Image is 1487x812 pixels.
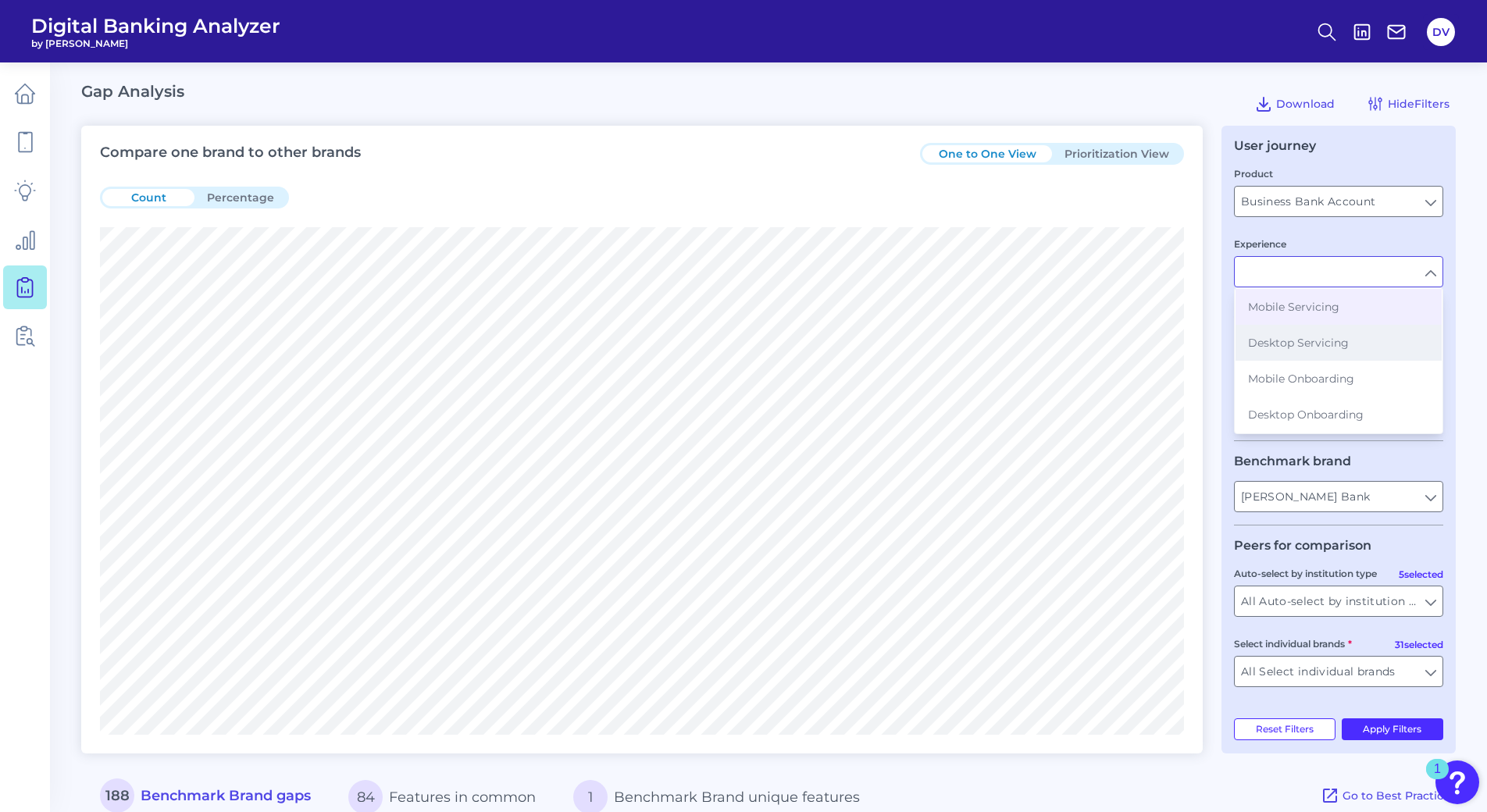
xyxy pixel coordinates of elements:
span: Desktop Servicing [1248,336,1349,350]
span: Desktop Onboarding [1248,408,1364,422]
legend: Peers for comparison [1234,538,1371,553]
button: Prioritization View [1052,145,1182,162]
button: HideFilters [1360,91,1456,116]
div: User journey [1234,138,1316,153]
button: Percentage [194,189,287,206]
span: Mobile Servicing [1248,300,1339,314]
label: Select individual brands [1234,638,1352,650]
button: Open Resource Center, 1 new notification [1435,760,1479,804]
label: Product [1234,168,1273,180]
h3: Compare one brand to other brands [100,144,361,162]
label: Experience [1234,238,1286,250]
button: DV [1427,18,1455,46]
label: Auto-select by institution type [1234,568,1377,579]
span: Download [1276,97,1335,111]
h2: Gap Analysis [81,82,184,101]
button: Apply Filters [1342,718,1444,740]
span: by [PERSON_NAME] [31,37,280,49]
div: 1 [1434,769,1441,789]
button: Mobile Servicing [1236,289,1442,325]
button: Download [1248,91,1341,116]
span: Mobile Onboarding [1248,372,1354,386]
button: Reset Filters [1234,718,1335,740]
button: Desktop Onboarding [1236,397,1442,433]
span: Go to Best Practices [1343,789,1456,803]
span: Digital Banking Analyzer [31,14,280,37]
button: Desktop Servicing [1236,325,1442,361]
button: Count [102,189,194,206]
button: One to One View [922,145,1052,162]
legend: Benchmark brand [1234,454,1351,468]
span: Hide Filters [1388,97,1450,111]
button: Mobile Onboarding [1236,361,1442,397]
